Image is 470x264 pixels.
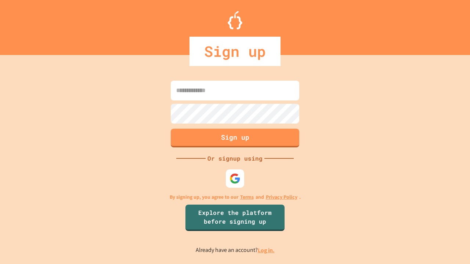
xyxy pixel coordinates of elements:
[171,129,299,147] button: Sign up
[229,173,241,184] img: google-icon.svg
[206,154,264,163] div: Or signup using
[185,205,285,231] a: Explore the platform before signing up
[240,193,254,201] a: Terms
[189,37,281,66] div: Sign up
[170,193,301,201] p: By signing up, you agree to our and .
[196,246,275,255] p: Already have an account?
[228,11,242,29] img: Logo.svg
[266,193,297,201] a: Privacy Policy
[258,246,275,254] a: Log in.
